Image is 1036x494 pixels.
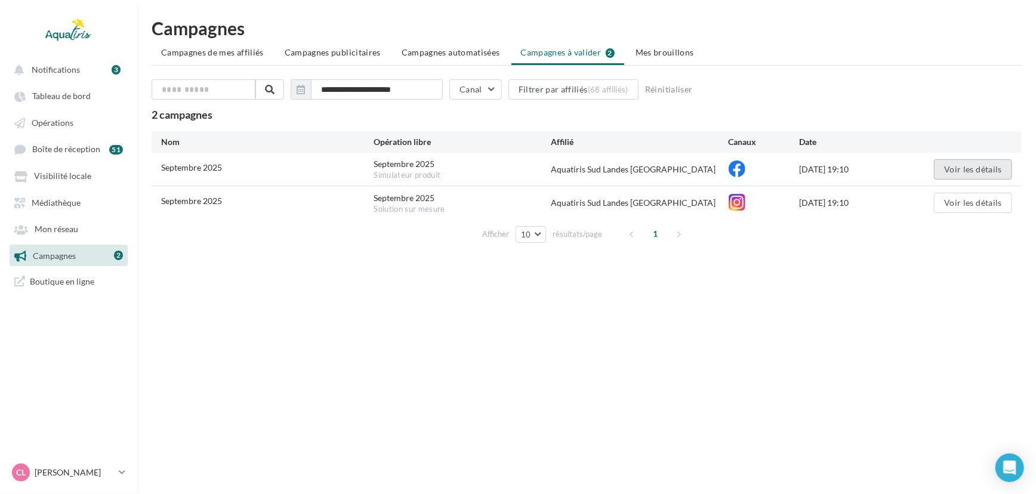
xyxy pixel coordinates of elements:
[152,108,212,121] span: 2 campagnes
[551,136,729,148] div: Affilié
[7,218,130,239] a: Mon réseau
[729,136,800,148] div: Canaux
[16,467,26,478] span: CL
[374,192,435,204] div: Septembre 2025
[551,163,729,175] div: Aquatiris Sud Landes [GEOGRAPHIC_DATA]
[161,162,222,172] span: Septembre 2025
[35,224,78,234] span: Mon réseau
[7,58,125,80] button: Notifications 3
[32,118,73,128] span: Opérations
[934,159,1012,180] button: Voir les détails
[112,65,121,75] div: 3
[995,453,1024,482] div: Open Intercom Messenger
[109,145,123,155] div: 51
[636,47,694,57] span: Mes brouillons
[521,230,531,239] span: 10
[7,138,130,160] a: Boîte de réception 51
[508,79,639,100] button: Filtrer par affiliés(68 affiliés)
[799,163,905,175] div: [DATE] 19:10
[152,19,1022,37] h1: Campagnes
[799,136,905,148] div: Date
[114,249,123,262] a: 2
[799,197,905,209] div: [DATE] 19:10
[374,136,551,148] div: Opération libre
[34,171,91,181] span: Visibilité locale
[32,64,80,75] span: Notifications
[402,47,500,57] span: Campagnes automatisées
[35,467,114,478] p: [PERSON_NAME]
[7,245,130,266] a: Campagnes 2
[114,251,123,260] div: 2
[934,193,1012,213] button: Voir les détails
[551,197,729,209] div: Aquatiris Sud Landes [GEOGRAPHIC_DATA]
[7,112,130,133] a: Opérations
[32,91,91,101] span: Tableau de bord
[553,229,602,240] span: résultats/page
[374,204,551,215] div: Solution sur mesure
[161,136,374,148] div: Nom
[7,165,130,186] a: Visibilité locale
[482,229,509,240] span: Afficher
[285,47,381,57] span: Campagnes publicitaires
[10,461,128,484] a: CL [PERSON_NAME]
[33,251,76,261] span: Campagnes
[161,47,264,57] span: Campagnes de mes affiliés
[30,276,94,287] span: Boutique en ligne
[7,192,130,213] a: Médiathèque
[588,85,628,94] div: (68 affiliés)
[161,196,222,206] span: Septembre 2025
[374,158,435,170] div: Septembre 2025
[640,82,698,97] button: Réinitialiser
[646,224,665,243] span: 1
[516,226,546,243] button: 10
[32,197,81,208] span: Médiathèque
[449,79,502,100] button: Canal
[32,144,100,155] span: Boîte de réception
[7,271,130,292] a: Boutique en ligne
[374,170,551,181] div: Simulateur produit
[7,85,130,106] a: Tableau de bord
